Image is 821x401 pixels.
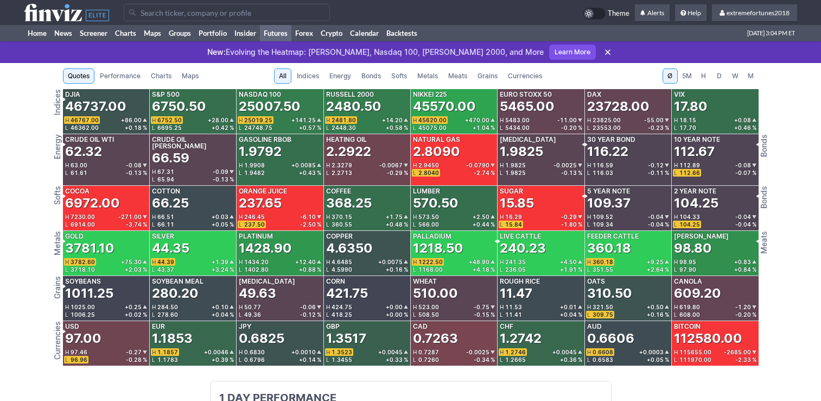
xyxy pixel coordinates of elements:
a: Charts [111,25,140,41]
span: L [500,222,505,227]
div: 104.25 [674,195,718,212]
span: +28.00 [208,117,228,123]
span: -0.04 [648,214,664,220]
span: % [752,222,756,227]
div: Natural Gas [413,136,460,143]
span: 360.55 [332,221,352,228]
span: H [239,162,244,168]
span: H [152,117,157,123]
span: 104.33 [679,214,700,220]
div: S&P 500 [152,91,180,98]
span: -0.09 [213,169,228,174]
span: L [413,170,418,176]
a: Gold3781.10H3782.60+75.30L3718.10+2.03 % [63,231,149,275]
span: -0.08 [126,162,142,168]
button: Ø [663,68,678,84]
div: -0.20 [561,125,582,130]
span: 6695.25 [157,124,182,131]
span: H [587,214,593,220]
div: +0.43 [299,170,321,176]
a: S&P 5006750.50H6752.50+28.00L6695.25+0.42 % [150,89,236,134]
span: L [674,170,679,176]
span: -0.29 [561,214,577,220]
span: 15.84 [505,221,522,228]
span: L [239,125,244,130]
span: L [152,177,157,182]
span: % [491,222,495,227]
span: D [716,71,723,82]
div: 62.32 [65,143,102,160]
span: 573.50 [418,214,439,220]
div: Lumber [413,188,440,195]
a: VIX17.80H18.15+0.08L17.70+0.46 % [672,89,758,134]
div: 5 Year Note [587,188,630,195]
a: Help [675,4,707,22]
a: Nikkei 22545570.00H45620.00+470.00L45075.00+1.04 % [411,89,497,134]
span: H [326,162,332,168]
button: D [712,68,727,84]
span: % [491,170,495,176]
a: DJIA46737.00H46767.00+86.00L46362.00+0.18 % [63,89,149,134]
span: 112.89 [679,162,700,168]
a: Metals [412,68,443,84]
span: Currencies [508,71,542,82]
div: 6972.00 [65,195,120,212]
div: 15.85 [500,195,534,212]
span: 116.03 [593,170,613,176]
div: 2480.50 [326,98,381,115]
span: H [674,117,679,123]
span: 2.2713 [332,170,352,176]
a: Insider [231,25,260,41]
span: 1.9825 [505,162,526,168]
span: Ø [667,72,672,80]
span: -0.0790 [466,162,489,168]
div: 109.37 [587,195,631,212]
div: 17.80 [674,98,708,115]
a: Gasoline RBOB1.9792H1.9908+0.0085L1.9482+0.43 % [237,134,323,185]
a: Heating Oil2.2922H2.3279-0.0067L2.2713-0.29 % [324,134,410,185]
a: Energy [324,68,356,84]
span: % [404,222,408,227]
div: +1.04 [473,125,495,130]
span: 67.31 [157,168,174,175]
span: L [587,170,593,176]
div: 5465.00 [500,98,555,115]
span: +141.25 [291,117,316,123]
span: 5483.00 [505,117,530,123]
a: Quotes [63,68,94,84]
a: Futures [260,25,291,41]
span: Theme [608,8,629,20]
a: 10 Year Note112.67H112.89-0.08L112.66-0.07 % [672,134,758,185]
span: -0.04 [735,214,751,220]
span: % [404,170,408,176]
span: L [239,170,244,176]
a: Cocoa6972.00H7230.00-271.00L6914.00-3.74 % [63,186,149,230]
span: L [239,222,244,227]
input: Search [124,4,330,21]
span: H [500,214,505,220]
span: +0.03 [212,214,228,220]
button: H [696,68,711,84]
span: H [674,162,679,168]
span: Charts [151,71,171,82]
a: Theme [583,8,629,20]
span: -0.0067 [379,162,403,168]
div: 112.67 [674,143,715,160]
div: 25007.50 [239,98,301,115]
span: 24748.75 [244,124,272,131]
div: 66.59 [152,149,189,167]
span: 5M [682,71,692,82]
a: Lumber570.50H573.50+2.50L566.00+0.44 % [411,186,497,230]
div: 6750.50 [152,98,206,115]
div: Euro Stoxx 50 [500,91,552,98]
div: -0.29 [387,170,408,176]
a: Crypto [317,25,346,41]
a: Cotton66.25H66.51+0.03L66.11+0.05 % [150,186,236,230]
span: % [230,177,234,182]
span: % [143,222,147,227]
a: Maps [140,25,165,41]
div: Sugar [500,188,523,195]
div: 1.9792 [239,143,282,160]
a: 2 Year Note104.25H104.33-0.04L104.25-0.04 % [672,186,758,230]
span: Meats [448,71,467,82]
